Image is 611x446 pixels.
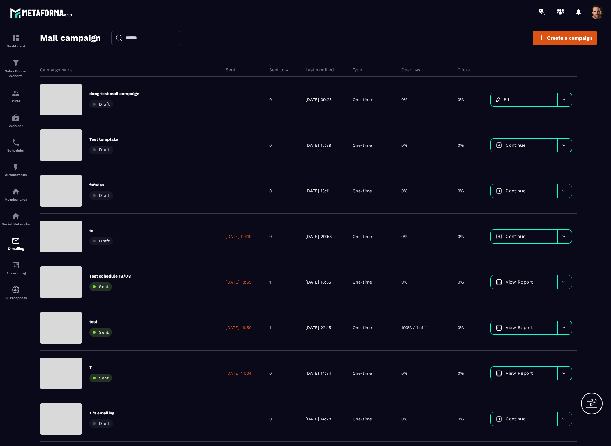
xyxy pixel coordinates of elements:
p: 0% [401,142,407,148]
a: automationsautomationsAutomations [2,158,30,182]
p: [DATE] 09:19 [226,234,251,239]
p: Webinar [2,124,30,128]
p: 0% [458,97,464,102]
a: formationformationCRM [2,84,30,108]
p: [DATE] 18:55 [305,279,331,285]
span: Draft [99,193,110,198]
img: formation [12,59,20,67]
p: Member area [2,198,30,201]
a: Continue [491,139,557,152]
a: Continue [491,184,557,198]
span: View Report [506,279,533,285]
span: Continue [506,234,526,239]
p: [DATE] 14:28 [305,416,331,422]
p: 0% [458,371,464,376]
span: View Report [506,325,533,330]
a: Create a campaign [533,31,597,45]
p: 0 [269,371,272,376]
p: 0% [401,279,407,285]
p: test [89,319,112,325]
p: 0% [401,371,407,376]
p: One-time [353,279,372,285]
span: Continue [506,142,526,148]
p: T 's emailing [89,410,114,416]
span: Continue [506,188,526,193]
p: 100% / 1 of 1 [401,325,427,331]
p: One-time [353,97,372,102]
span: Draft [99,147,110,152]
a: emailemailE-mailing [2,231,30,256]
p: Sales Funnel Website [2,69,30,79]
img: automations [12,286,20,294]
p: T [89,365,112,370]
a: formationformationSales Funnel Website [2,53,30,84]
p: [DATE] 14:34 [226,371,251,376]
a: schedulerschedulerScheduler [2,133,30,158]
img: icon [496,370,502,377]
p: IA Prospects [2,296,30,300]
p: 0% [401,188,407,194]
p: CRM [2,99,30,103]
p: E-mailing [2,247,30,251]
span: Continue [506,416,526,421]
a: accountantaccountantAccounting [2,256,30,280]
p: [DATE] 15:39 [305,142,331,148]
p: 0% [401,97,407,102]
img: formation [12,89,20,98]
a: social-networksocial-networkSocial Networks [2,207,30,231]
p: te [89,228,113,233]
p: Last modified [305,67,334,73]
p: [DATE] 16:50 [226,325,251,331]
p: One-time [353,371,372,376]
a: View Report [491,321,557,334]
img: automations [12,114,20,122]
img: icon [496,416,502,422]
p: 1 [269,325,271,331]
p: One-time [353,416,372,422]
p: 0% [458,188,464,194]
img: automations [12,187,20,196]
p: Campaign name [40,67,73,73]
img: automations [12,163,20,171]
p: Social Networks [2,222,30,226]
img: formation [12,34,20,42]
p: [DATE] 15:11 [305,188,330,194]
span: View Report [506,371,533,376]
span: Draft [99,239,110,244]
span: Edit [504,97,512,102]
p: 0% [458,279,464,285]
p: One-time [353,142,372,148]
p: 0% [458,416,464,422]
img: icon [496,142,502,148]
p: 1 [269,279,271,285]
p: [DATE] 14:34 [305,371,331,376]
a: automationsautomationsMember area [2,182,30,207]
p: 0% [401,416,407,422]
a: Continue [491,412,557,426]
a: View Report [491,367,557,380]
p: Automations [2,173,30,177]
img: scheduler [12,138,20,147]
span: Create a campaign [547,34,592,41]
p: Type [353,67,362,73]
span: Sent [99,284,109,289]
p: Accounting [2,271,30,275]
p: 0 [269,97,272,102]
p: Openings [401,67,420,73]
p: 0% [458,234,464,239]
p: [DATE] 20:58 [305,234,332,239]
span: Sent [99,375,109,380]
p: Sent [226,67,235,73]
span: Draft [99,102,110,107]
p: Test template [89,137,118,142]
p: Dashboard [2,44,30,48]
img: social-network [12,212,20,220]
p: dang test mail campaign [89,91,139,96]
h2: Mail campaign [40,31,101,45]
p: One-time [353,234,372,239]
p: Clicks [458,67,470,73]
a: automationsautomationsWebinar [2,108,30,133]
p: 0 [269,416,272,422]
a: View Report [491,275,557,289]
a: Edit [491,93,557,106]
